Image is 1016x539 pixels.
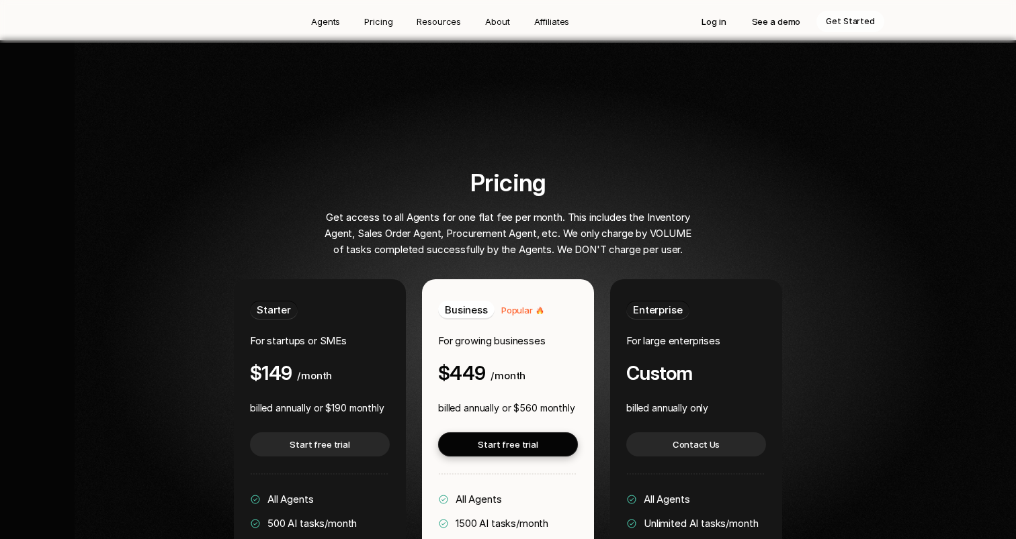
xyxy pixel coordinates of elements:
[673,438,720,451] p: Contact Us
[626,334,720,347] span: For large enterprises
[325,211,694,256] span: Get access to all Agents for one flat fee per month. This includes the Inventory Agent, Sales Ord...
[501,305,533,315] span: Popular
[491,369,525,382] span: /month
[364,15,392,28] p: Pricing
[478,438,538,451] p: Start free trial
[409,11,469,32] a: Resources
[290,438,350,451] p: Start free trial
[644,493,690,505] span: All Agents
[692,11,735,32] a: Log in
[743,11,810,32] a: See a demo
[250,400,384,416] p: billed annually or $190 monthly
[702,15,726,28] p: Log in
[485,15,509,28] p: About
[438,334,546,347] span: For growing businesses
[626,432,766,456] a: Contact Us
[816,11,884,32] a: Get Started
[356,11,400,32] a: Pricing
[752,15,801,28] p: See a demo
[633,303,683,316] span: Enterprise
[257,303,291,316] span: Starter
[250,334,347,347] span: For startups or SMEs
[311,15,340,28] p: Agents
[417,15,461,28] p: Resources
[445,303,488,316] span: Business
[267,493,314,505] span: All Agents
[534,15,570,28] p: Affiliates
[303,11,348,32] a: Agents
[250,362,292,384] h4: $149
[250,432,390,456] a: Start free trial
[267,517,357,530] span: 500 AI tasks/month
[626,362,692,384] h4: Custom
[477,11,517,32] a: About
[526,11,578,32] a: Affiliates
[456,517,548,530] span: 1500 AI tasks/month
[644,517,758,530] span: Unlimited AI tasks/month
[297,369,332,382] span: /month
[626,400,708,416] p: billed annually only
[826,15,875,28] p: Get Started
[456,493,502,505] span: All Agents
[438,432,578,456] a: Start free trial
[212,169,804,196] h2: Pricing
[438,400,575,416] p: billed annually or $560 monthly
[438,362,485,384] h4: $449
